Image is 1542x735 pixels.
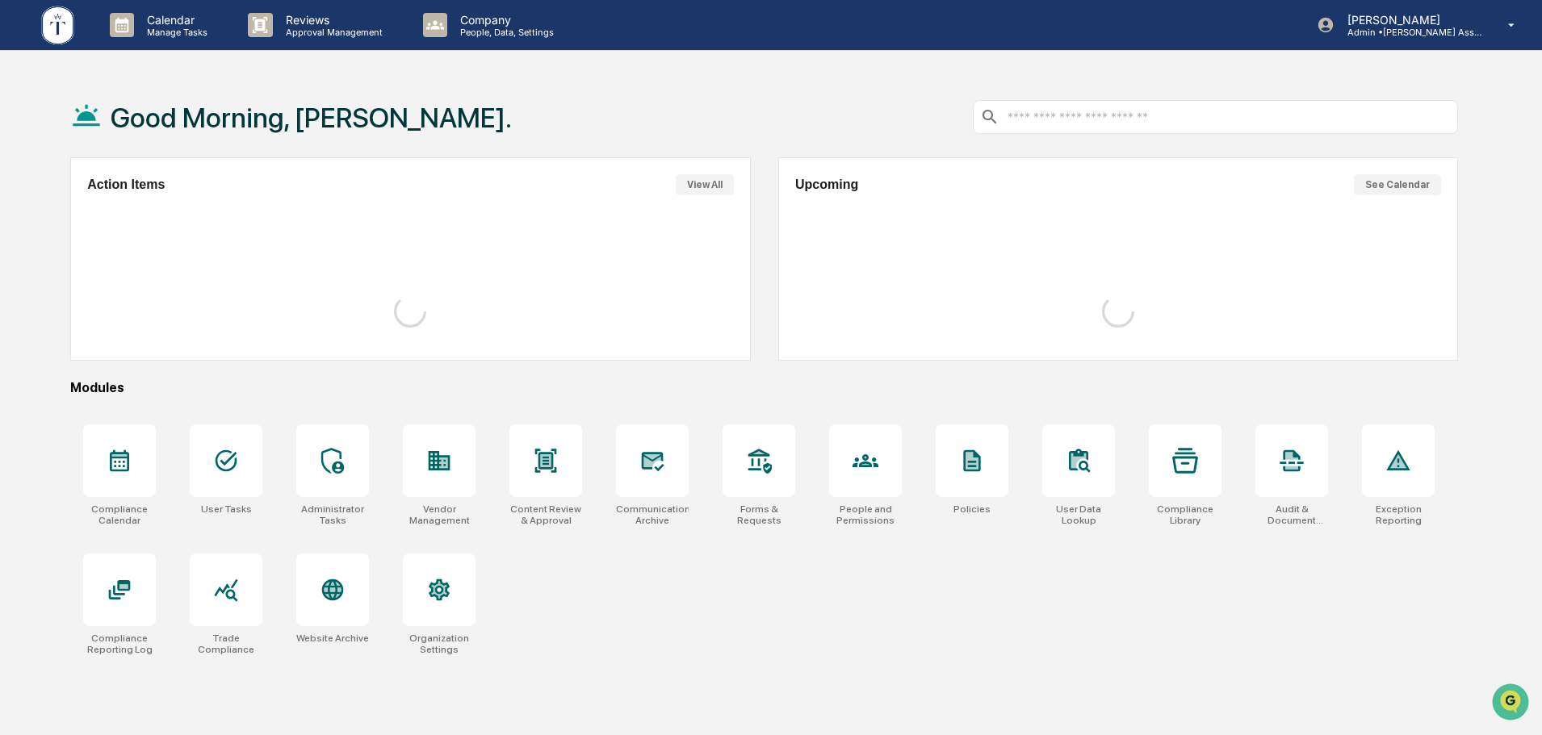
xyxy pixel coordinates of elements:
[190,633,262,655] div: Trade Compliance
[39,3,78,48] img: logo
[250,176,294,195] button: See all
[403,503,476,526] div: Vendor Management
[16,319,29,332] div: 🔎
[1335,13,1485,27] p: [PERSON_NAME]
[447,27,562,38] p: People, Data, Settings
[32,317,102,333] span: Data Lookup
[87,177,165,192] h2: Action Items
[16,179,108,192] div: Past conversations
[16,123,45,152] img: 1746055101610-c473b297-6a78-478c-a979-82029cc54cd1
[83,633,156,655] div: Compliance Reporting Log
[16,288,29,301] div: 🖐️
[795,177,858,192] h2: Upcoming
[1042,503,1115,526] div: User Data Lookup
[134,27,216,38] p: Manage Tasks
[1335,27,1485,38] p: Admin • [PERSON_NAME] Asset Management LLC
[509,503,582,526] div: Content Review & Approval
[829,503,902,526] div: People and Permissions
[723,503,795,526] div: Forms & Requests
[10,311,108,340] a: 🔎Data Lookup
[1354,174,1441,195] button: See Calendar
[274,128,294,148] button: Start new chat
[296,503,369,526] div: Administrator Tasks
[134,219,140,232] span: •
[1255,503,1328,526] div: Audit & Document Logs
[403,633,476,655] div: Organization Settings
[10,280,111,309] a: 🖐️Preclearance
[616,503,689,526] div: Communications Archive
[83,503,156,526] div: Compliance Calendar
[296,633,369,644] div: Website Archive
[55,140,204,152] div: We're available if you need us!
[143,219,176,232] span: [DATE]
[447,13,562,27] p: Company
[1149,503,1221,526] div: Compliance Library
[1362,503,1435,526] div: Exception Reporting
[32,286,104,303] span: Preclearance
[70,380,1458,395] div: Modules
[273,13,391,27] p: Reviews
[111,102,512,134] h1: Good Morning, [PERSON_NAME].
[161,357,195,369] span: Pylon
[114,356,195,369] a: Powered byPylon
[953,503,991,515] div: Policies
[1490,682,1534,725] iframe: Open customer support
[133,286,200,303] span: Attestations
[676,174,734,195] button: View All
[273,27,391,38] p: Approval Management
[16,34,294,60] p: How can we help?
[32,220,45,233] img: 1746055101610-c473b297-6a78-478c-a979-82029cc54cd1
[201,503,252,515] div: User Tasks
[111,280,207,309] a: 🗄️Attestations
[55,123,265,140] div: Start new chat
[117,288,130,301] div: 🗄️
[16,204,42,230] img: Cameron Burns
[50,219,131,232] span: [PERSON_NAME]
[134,13,216,27] p: Calendar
